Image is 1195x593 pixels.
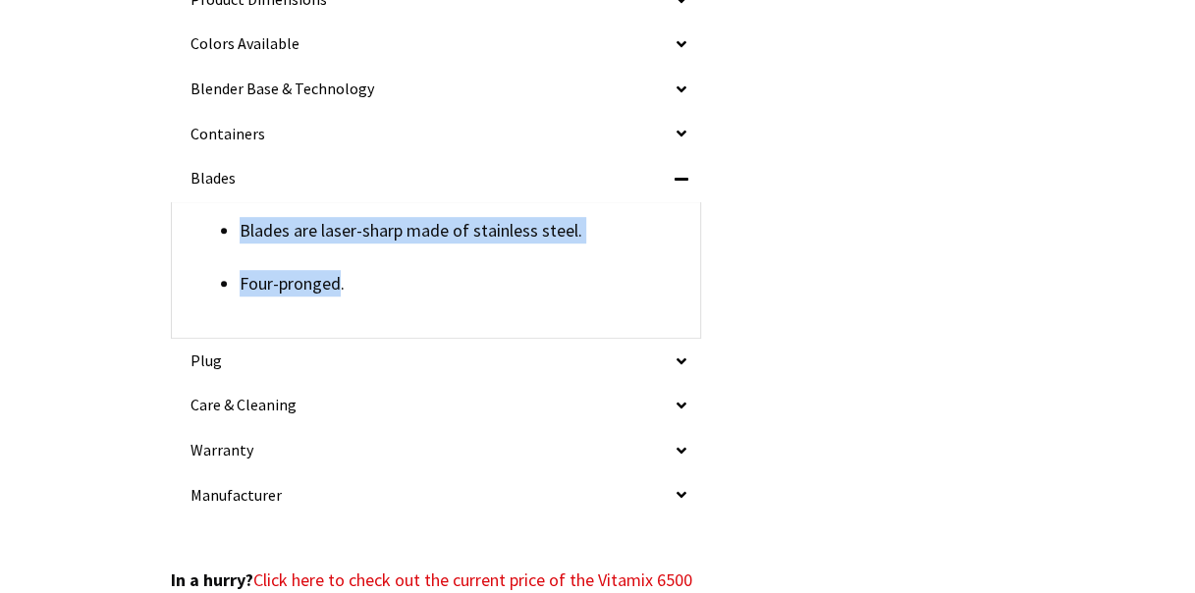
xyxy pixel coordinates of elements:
[171,383,701,428] h2: Care & Cleaning
[240,270,685,296] p: Four-pronged.
[240,217,685,243] p: Blades are laser-sharp made of stainless steel.
[171,22,701,67] h2: Colors Available
[171,339,701,384] h2: Plug
[171,428,701,473] h2: Warranty
[171,156,701,201] h2: Blades
[171,568,253,591] strong: In a hurry?
[171,67,701,112] h2: Blender Base & Technology
[171,473,701,518] h2: Manufacturer
[171,112,701,157] h2: Containers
